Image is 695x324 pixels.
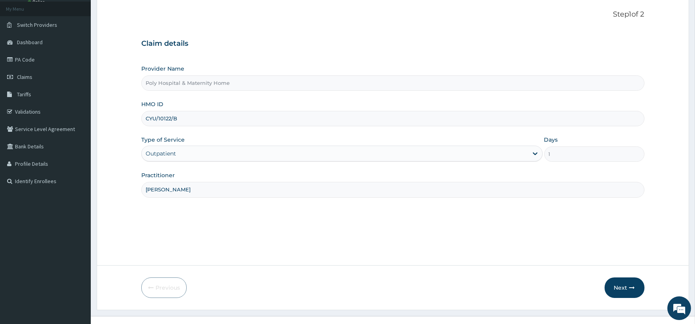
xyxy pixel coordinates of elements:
[17,73,32,81] span: Claims
[17,21,57,28] span: Switch Providers
[544,136,558,144] label: Days
[46,99,109,179] span: We're online!
[17,39,43,46] span: Dashboard
[41,44,133,54] div: Chat with us now
[605,277,644,298] button: Next
[129,4,148,23] div: Minimize live chat window
[141,100,163,108] label: HMO ID
[141,65,184,73] label: Provider Name
[4,215,150,243] textarea: Type your message and hit 'Enter'
[141,182,644,197] input: Enter Name
[141,277,187,298] button: Previous
[141,39,644,48] h3: Claim details
[141,136,185,144] label: Type of Service
[141,111,644,126] input: Enter HMO ID
[15,39,32,59] img: d_794563401_company_1708531726252_794563401
[141,10,644,19] p: Step 1 of 2
[141,171,175,179] label: Practitioner
[146,150,176,157] div: Outpatient
[17,91,31,98] span: Tariffs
